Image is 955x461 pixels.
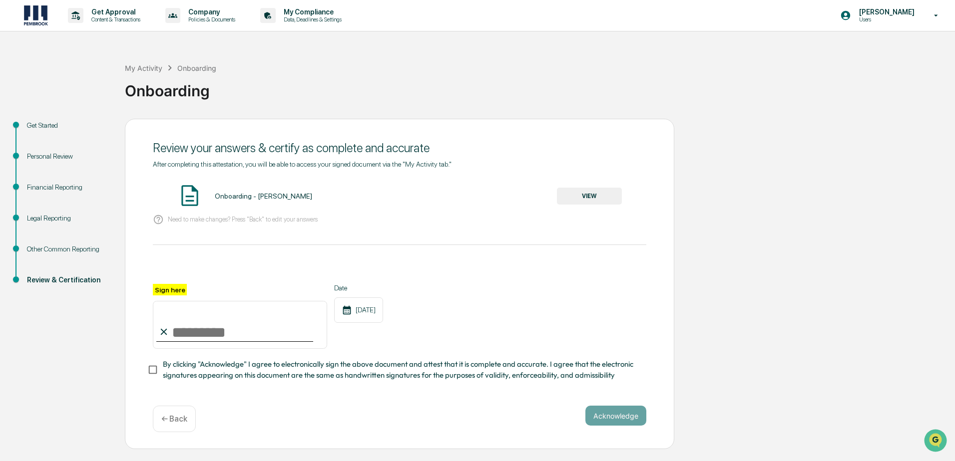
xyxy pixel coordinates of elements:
[27,182,109,193] div: Financial Reporting
[83,8,145,16] p: Get Approval
[276,16,347,23] p: Data, Deadlines & Settings
[923,428,950,455] iframe: Open customer support
[27,151,109,162] div: Personal Review
[177,64,216,72] div: Onboarding
[851,16,920,23] p: Users
[34,86,126,94] div: We're available if you need us!
[163,359,638,381] span: By clicking "Acknowledge" I agree to electronically sign the above document and attest that it is...
[26,45,165,56] input: Clear
[10,76,28,94] img: 1746055101610-c473b297-6a78-478c-a979-82029cc54cd1
[153,284,187,295] label: Sign here
[125,64,162,72] div: My Activity
[851,8,920,16] p: [PERSON_NAME]
[215,192,312,200] div: Onboarding - [PERSON_NAME]
[72,127,80,135] div: 🗄️
[68,122,128,140] a: 🗄️Attestations
[20,126,64,136] span: Preclearance
[276,8,347,16] p: My Compliance
[125,74,950,100] div: Onboarding
[177,183,202,208] img: Document Icon
[27,120,109,131] div: Get Started
[10,127,18,135] div: 🖐️
[334,297,383,323] div: [DATE]
[153,160,452,168] span: After completing this attestation, you will be able to access your signed document via the "My Ac...
[334,284,383,292] label: Date
[83,16,145,23] p: Content & Transactions
[180,16,240,23] p: Policies & Documents
[170,79,182,91] button: Start new chat
[585,406,646,426] button: Acknowledge
[70,169,121,177] a: Powered byPylon
[10,21,182,37] p: How can we help?
[34,76,164,86] div: Start new chat
[153,141,646,155] div: Review your answers & certify as complete and accurate
[557,188,622,205] button: VIEW
[20,145,63,155] span: Data Lookup
[27,275,109,285] div: Review & Certification
[27,213,109,224] div: Legal Reporting
[10,146,18,154] div: 🔎
[27,244,109,254] div: Other Common Reporting
[6,122,68,140] a: 🖐️Preclearance
[168,216,318,223] p: Need to make changes? Press "Back" to edit your answers
[99,169,121,177] span: Pylon
[180,8,240,16] p: Company
[6,141,67,159] a: 🔎Data Lookup
[24,5,48,25] img: logo
[82,126,124,136] span: Attestations
[161,414,187,424] p: ← Back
